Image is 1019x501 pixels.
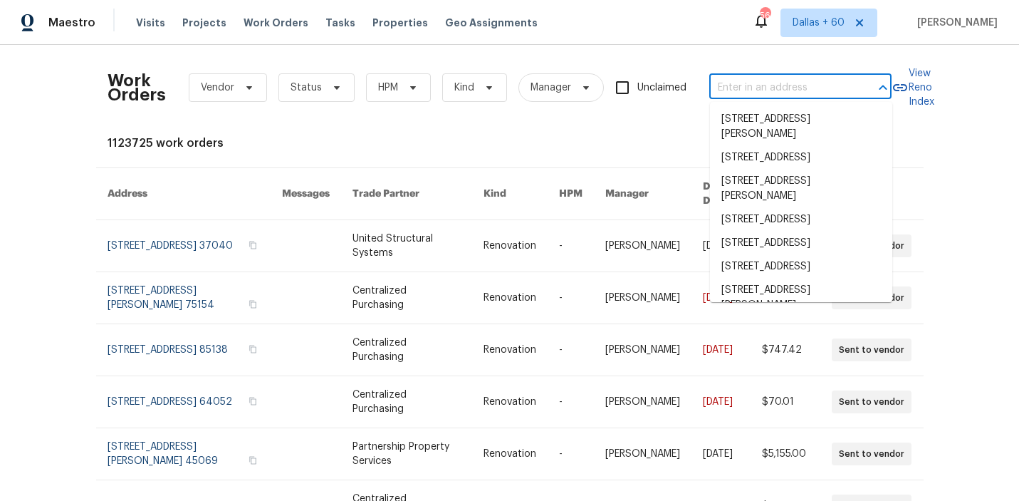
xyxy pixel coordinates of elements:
li: [STREET_ADDRESS][PERSON_NAME] [710,279,892,317]
li: [STREET_ADDRESS] [710,208,892,232]
td: Centralized Purchasing [341,272,471,324]
td: Renovation [472,428,548,480]
span: Kind [454,81,474,95]
td: - [548,272,594,324]
td: Renovation [472,220,548,272]
td: [PERSON_NAME] [594,220,691,272]
td: [PERSON_NAME] [594,324,691,376]
th: HPM [548,168,594,220]
td: Centralized Purchasing [341,376,471,428]
button: Copy Address [246,395,259,408]
td: Renovation [472,272,548,324]
li: [STREET_ADDRESS] [710,146,892,170]
span: Projects [182,16,226,30]
button: Copy Address [246,454,259,467]
span: Tasks [325,18,355,28]
td: [PERSON_NAME] [594,376,691,428]
td: Renovation [472,324,548,376]
span: Vendor [201,81,234,95]
td: Centralized Purchasing [341,324,471,376]
span: [PERSON_NAME] [911,16,998,30]
li: [STREET_ADDRESS][PERSON_NAME] [710,170,892,208]
li: [STREET_ADDRESS] [710,232,892,255]
span: Properties [372,16,428,30]
span: Manager [531,81,571,95]
span: Unclaimed [637,81,686,95]
td: - [548,220,594,272]
th: Messages [271,168,341,220]
td: [PERSON_NAME] [594,272,691,324]
td: [PERSON_NAME] [594,428,691,480]
span: Work Orders [244,16,308,30]
span: Geo Assignments [445,16,538,30]
li: [STREET_ADDRESS][PERSON_NAME] [710,108,892,146]
button: Copy Address [246,298,259,311]
th: Address [96,168,271,220]
th: Due Date [691,168,751,220]
h2: Work Orders [108,73,166,102]
td: Partnership Property Services [341,428,471,480]
span: Maestro [48,16,95,30]
div: 1123725 work orders [108,136,912,150]
div: 566 [760,9,770,23]
span: Visits [136,16,165,30]
button: Close [873,78,893,98]
th: Trade Partner [341,168,471,220]
th: Manager [594,168,691,220]
a: View Reno Index [892,66,934,109]
th: Kind [472,168,548,220]
td: Renovation [472,376,548,428]
span: Dallas + 60 [793,16,845,30]
td: United Structural Systems [341,220,471,272]
button: Copy Address [246,343,259,356]
td: - [548,428,594,480]
td: - [548,324,594,376]
li: [STREET_ADDRESS] [710,255,892,279]
span: Status [291,81,322,95]
td: - [548,376,594,428]
input: Enter in an address [709,77,852,99]
button: Copy Address [246,239,259,252]
span: HPM [378,81,398,95]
